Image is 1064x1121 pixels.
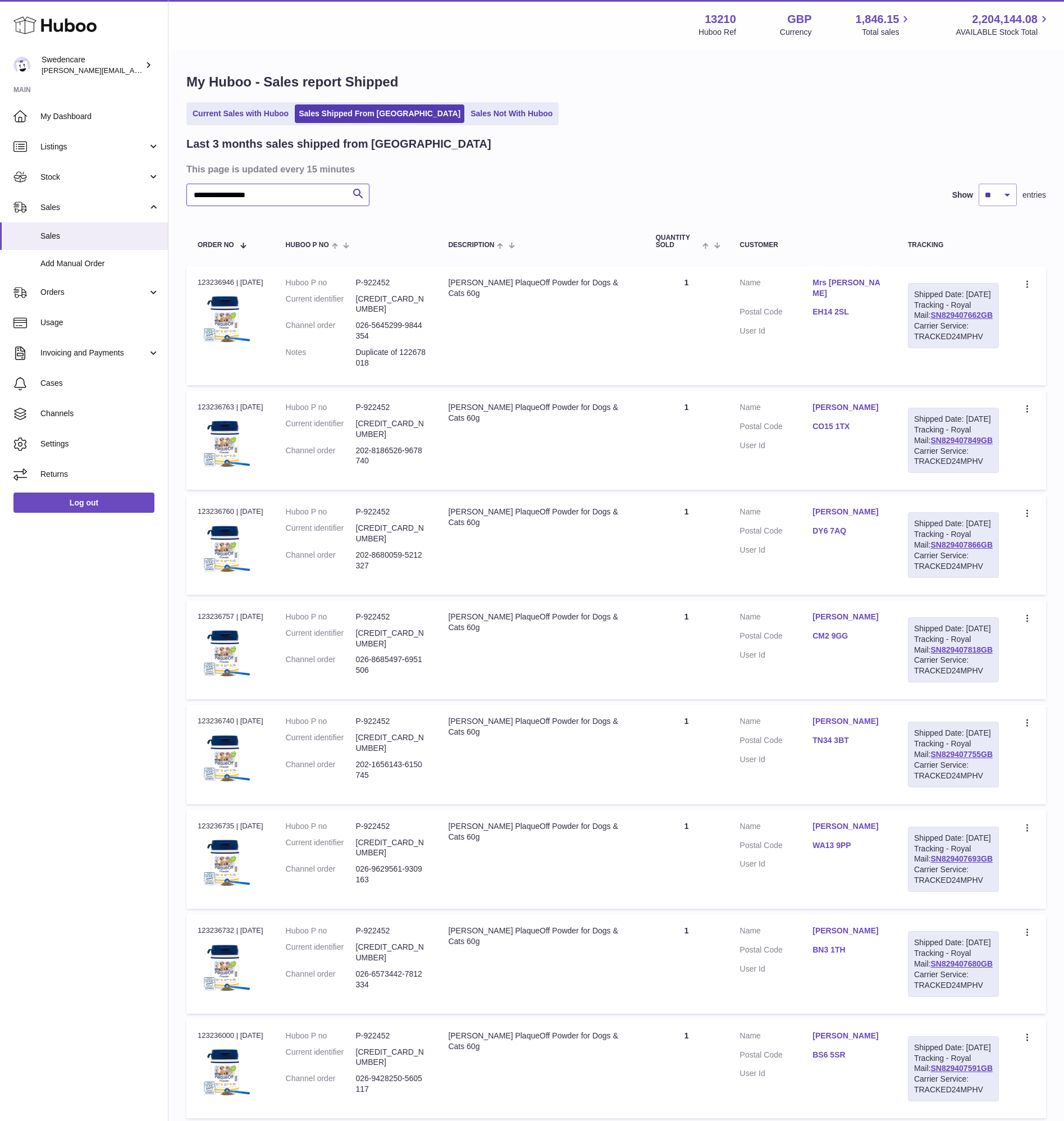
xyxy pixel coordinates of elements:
div: Tracking [908,241,999,249]
td: 1 [645,495,729,594]
a: BN3 1TH [812,945,885,955]
a: CO15 1TX [812,421,885,432]
span: 2,204,144.08 [972,12,1038,27]
a: SN829407849GB [930,436,993,445]
img: $_57.JPG [198,1044,254,1100]
td: 1 [645,914,729,1013]
div: Shipped Date: [DATE] [914,518,993,529]
dt: Current identifier [286,523,356,544]
dd: 026-6573442-7812334 [356,969,426,990]
span: Description [448,241,494,249]
div: 123236763 | [DATE] [198,402,263,412]
div: [PERSON_NAME] PlaqueOff Powder for Dogs & Cats 60g [448,716,633,737]
dd: P-922452 [356,821,426,832]
div: Tracking - Royal Mail: [908,931,999,996]
dt: Current identifier [286,418,356,440]
div: Carrier Service: TRACKED24MPHV [914,446,993,467]
a: Current Sales with Huboo [189,104,293,123]
dd: 202-8680059-5212327 [356,550,426,571]
a: DY6 7AQ [812,526,885,536]
dd: 026-9428250-5605117 [356,1073,426,1095]
dt: User Id [740,545,813,555]
span: Huboo P no [286,241,329,249]
td: 1 [645,810,729,909]
span: Listings [40,142,148,152]
p: Duplicate of 122678018 [356,347,426,368]
dt: Channel order [286,445,356,467]
dt: Notes [286,347,356,368]
div: 123236946 | [DATE] [198,277,263,288]
div: Shipped Date: [DATE] [914,623,993,634]
a: SN829407680GB [930,959,993,968]
div: Customer [740,241,885,249]
span: Sales [40,231,159,241]
dt: Postal Code [740,735,813,749]
dt: Name [740,821,813,835]
dt: Current identifier [286,942,356,963]
dd: 026-5645299-9844354 [356,320,426,341]
dt: Postal Code [740,421,813,435]
dd: P-922452 [356,612,426,622]
dt: User Id [740,964,813,974]
dt: Huboo P no [286,716,356,727]
dt: Current identifier [286,294,356,315]
dt: Name [740,1031,813,1044]
span: Settings [40,439,159,449]
dd: P-922452 [356,1031,426,1041]
dt: User Id [740,326,813,336]
a: 2,204,144.08 AVAILABLE Stock Total [956,12,1051,38]
div: 123236757 | [DATE] [198,612,263,622]
span: Order No [198,241,234,249]
span: Usage [40,317,159,328]
div: Shipped Date: [DATE] [914,728,993,739]
div: Carrier Service: TRACKED24MPHV [914,321,993,342]
a: [PERSON_NAME] [812,821,885,832]
span: entries [1022,190,1046,200]
img: $_57.JPG [198,416,254,472]
div: Tracking - Royal Mail: [908,722,999,787]
span: Orders [40,287,148,298]
dt: Channel order [286,320,356,341]
dt: Channel order [286,969,356,990]
div: 123236735 | [DATE] [198,821,263,831]
a: [PERSON_NAME] [812,507,885,517]
dt: Huboo P no [286,926,356,936]
a: [PERSON_NAME] [812,926,885,936]
dt: Name [740,277,813,302]
div: Carrier Service: TRACKED24MPHV [914,760,993,781]
div: 123236760 | [DATE] [198,507,263,517]
dt: Huboo P no [286,821,356,832]
div: Shipped Date: [DATE] [914,1042,993,1053]
span: Sales [40,202,148,213]
a: SN829407866GB [930,540,993,549]
div: Tracking - Royal Mail: [908,512,999,577]
h2: Last 3 months sales shipped from [GEOGRAPHIC_DATA] [186,136,491,152]
dd: P-922452 [356,277,426,288]
td: 1 [645,705,729,804]
div: Carrier Service: TRACKED24MPHV [914,1074,993,1095]
span: Cases [40,378,159,389]
dt: Postal Code [740,631,813,644]
dt: Channel order [286,1073,356,1095]
div: Tracking - Royal Mail: [908,1036,999,1101]
dt: Name [740,612,813,625]
dd: P-922452 [356,402,426,413]
a: SN829407755GB [930,750,993,759]
dd: P-922452 [356,926,426,936]
div: Tracking - Royal Mail: [908,827,999,892]
a: [PERSON_NAME] [812,716,885,727]
strong: GBP [787,12,811,27]
dd: 202-8186526-9678740 [356,445,426,467]
dd: [CREDIT_CARD_NUMBER] [356,418,426,440]
a: Sales Not With Huboo [467,104,556,123]
img: daniel.corbridge@swedencare.co.uk [13,57,30,74]
dt: Postal Code [740,945,813,958]
dt: Huboo P no [286,277,356,288]
div: 123236000 | [DATE] [198,1031,263,1041]
dt: Name [740,716,813,730]
a: SN829407818GB [930,645,993,654]
dd: [CREDIT_CARD_NUMBER] [356,1047,426,1068]
dt: Current identifier [286,732,356,754]
div: [PERSON_NAME] PlaqueOff Powder for Dogs & Cats 60g [448,926,633,947]
div: Shipped Date: [DATE] [914,289,993,300]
